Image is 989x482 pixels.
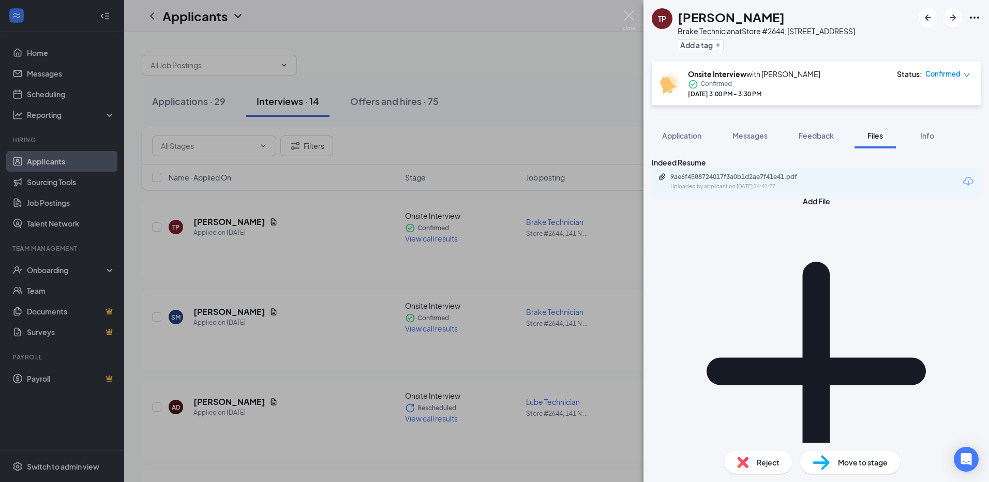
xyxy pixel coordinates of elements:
[947,11,959,24] svg: ArrowRight
[799,131,834,140] span: Feedback
[919,8,937,27] button: ArrowLeftNew
[688,69,820,79] div: with [PERSON_NAME]
[920,131,934,140] span: Info
[670,183,826,191] div: Uploaded by applicant on [DATE] 14:41:27
[688,89,820,98] div: [DATE] 3:00 PM - 3:30 PM
[678,8,785,26] h1: [PERSON_NAME]
[838,457,888,468] span: Move to stage
[658,13,666,24] div: TP
[954,447,979,472] div: Open Intercom Messenger
[757,457,780,468] span: Reject
[867,131,883,140] span: Files
[688,69,746,79] b: Onsite Interview
[925,69,961,79] span: Confirmed
[962,175,975,188] svg: Download
[943,8,962,27] button: ArrowRight
[678,26,855,36] div: Brake Technician at Store #2644, [STREET_ADDRESS]
[732,131,768,140] span: Messages
[652,157,981,168] div: Indeed Resume
[715,42,721,48] svg: Plus
[968,11,981,24] svg: Ellipses
[658,173,826,191] a: Paperclip9ae6f4588724017f3a0b1d2ae7f41e41.pdfUploaded by applicant on [DATE] 14:41:27
[897,69,922,79] div: Status :
[662,131,701,140] span: Application
[922,11,934,24] svg: ArrowLeftNew
[678,39,724,50] button: PlusAdd a tag
[700,79,732,89] span: Confirmed
[963,71,970,79] span: down
[670,173,815,181] div: 9ae6f4588724017f3a0b1d2ae7f41e41.pdf
[688,79,698,89] svg: CheckmarkCircle
[658,173,666,181] svg: Paperclip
